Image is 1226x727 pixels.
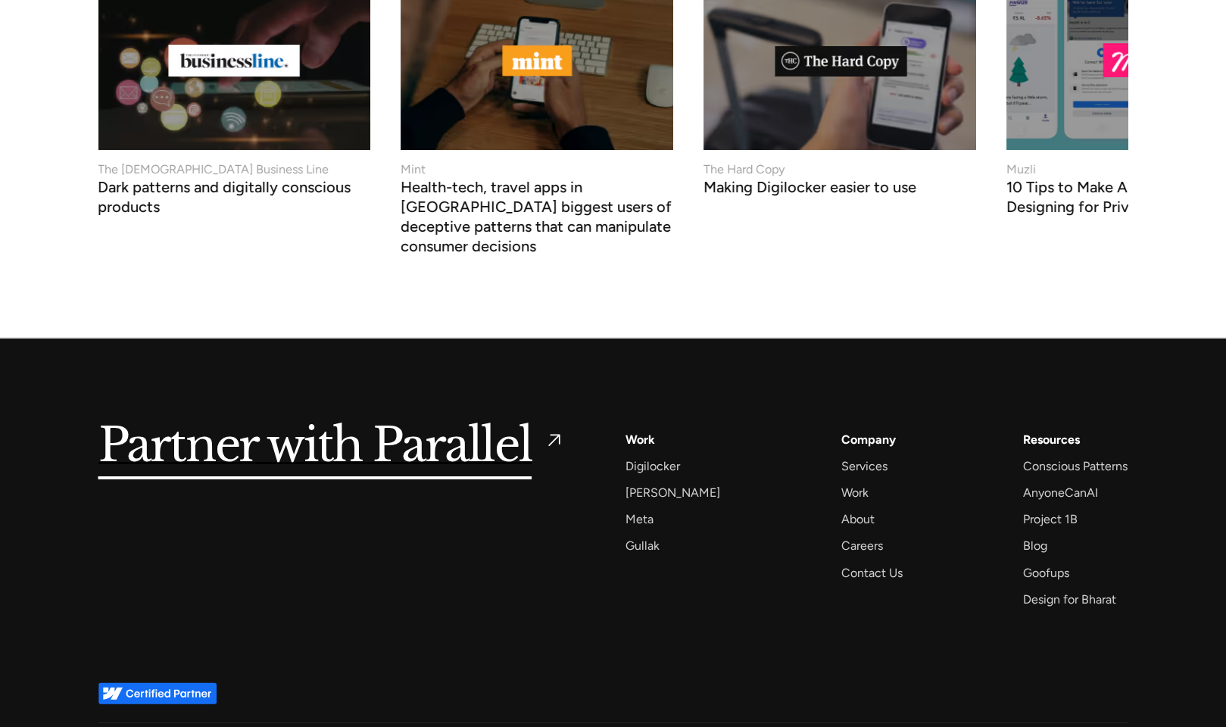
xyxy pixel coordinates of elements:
a: Digilocker [625,456,680,476]
div: The [DEMOGRAPHIC_DATA] Business Line [98,161,329,179]
a: Services [841,456,888,476]
a: Meta [625,509,654,529]
a: Goofups [1023,563,1069,583]
h3: Health-tech, travel apps in [GEOGRAPHIC_DATA] biggest users of deceptive patterns that can manipu... [401,182,673,256]
h5: Partner with Parallel [98,429,532,464]
a: [PERSON_NAME] [625,482,720,503]
a: Project 1B [1023,509,1078,529]
div: Muzli [1006,161,1036,179]
a: Careers [841,535,883,556]
a: Work [625,429,655,450]
a: AnyoneCanAI [1023,482,1098,503]
a: Work [841,482,869,503]
a: Partner with Parallel [98,429,566,464]
div: The Hard Copy [703,161,785,179]
a: About [841,509,875,529]
a: Conscious Patterns [1023,456,1128,476]
a: Blog [1023,535,1047,556]
a: Gullak [625,535,660,556]
h3: Making Digilocker easier to use [703,182,916,197]
div: Resources [1023,429,1080,450]
h3: Dark patterns and digitally conscious products [98,182,371,217]
a: Design for Bharat [1023,589,1116,610]
a: Company [841,429,896,450]
a: Contact Us [841,563,903,583]
div: Mint [401,161,426,179]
